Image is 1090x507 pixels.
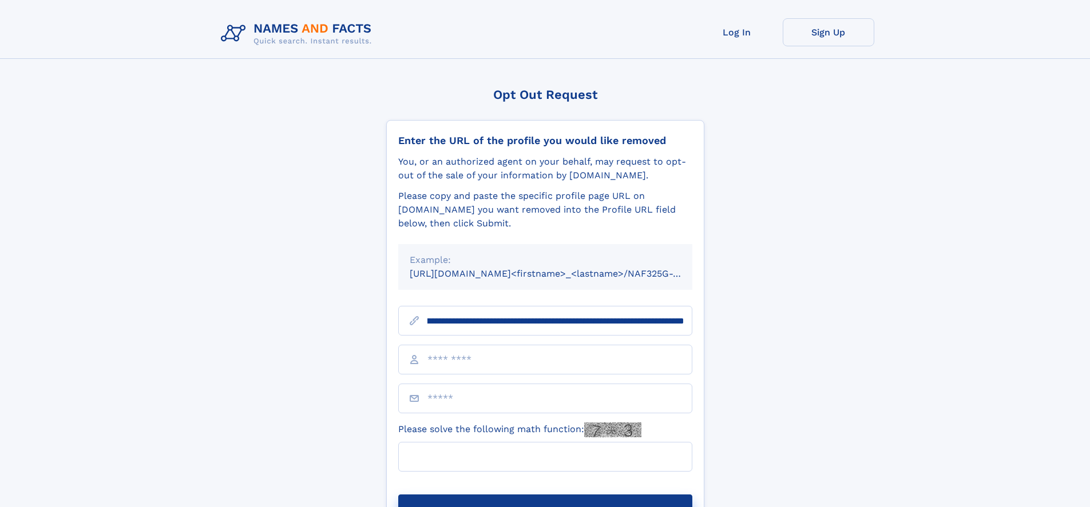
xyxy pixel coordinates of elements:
[398,155,692,182] div: You, or an authorized agent on your behalf, may request to opt-out of the sale of your informatio...
[386,87,704,102] div: Opt Out Request
[216,18,381,49] img: Logo Names and Facts
[398,189,692,230] div: Please copy and paste the specific profile page URL on [DOMAIN_NAME] you want removed into the Pr...
[410,268,714,279] small: [URL][DOMAIN_NAME]<firstname>_<lastname>/NAF325G-xxxxxxxx
[783,18,874,46] a: Sign Up
[398,134,692,147] div: Enter the URL of the profile you would like removed
[398,422,641,437] label: Please solve the following math function:
[691,18,783,46] a: Log In
[410,253,681,267] div: Example:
